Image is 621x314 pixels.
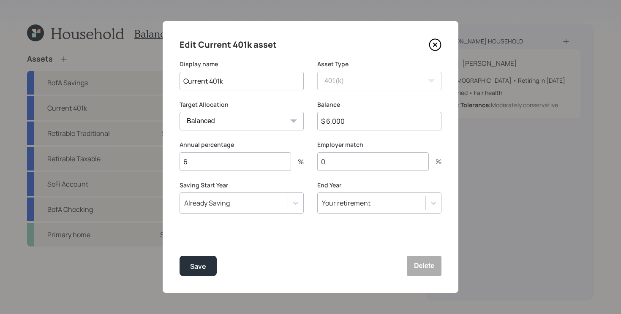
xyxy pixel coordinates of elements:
button: Delete [407,256,441,276]
div: % [429,158,441,165]
div: Already Saving [184,198,230,208]
label: Target Allocation [180,100,304,109]
h4: Edit Current 401k asset [180,38,277,51]
div: Your retirement [322,198,370,208]
label: Balance [317,100,441,109]
label: Employer match [317,141,441,149]
label: Saving Start Year [180,181,304,189]
div: Save [190,261,206,272]
label: Annual percentage [180,141,304,149]
button: Save [180,256,217,276]
label: Display name [180,60,304,68]
div: % [291,158,304,165]
label: Asset Type [317,60,441,68]
label: End Year [317,181,441,189]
